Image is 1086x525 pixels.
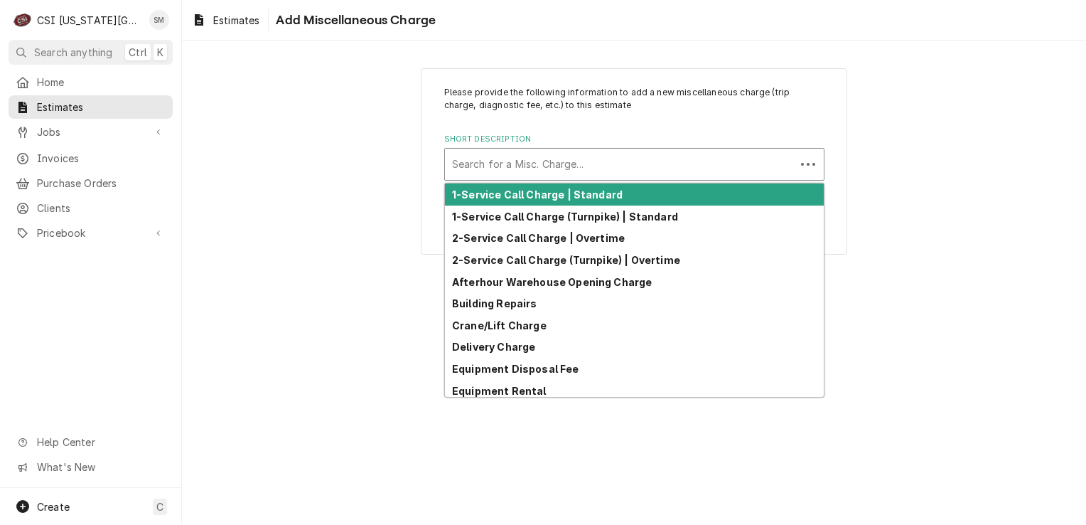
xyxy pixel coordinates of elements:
span: K [157,45,163,60]
a: Estimates [9,95,173,119]
div: C [13,10,33,30]
div: CSI [US_STATE][GEOGRAPHIC_DATA] [37,13,141,28]
div: Short Description [444,134,824,180]
strong: Crane/Lift Charge [452,319,547,332]
a: Home [9,70,173,94]
span: What's New [37,460,164,474]
span: Home [37,75,166,90]
a: Go to Pricebook [9,221,173,245]
p: Please provide the following information to add a new miscellaneous charge (trip charge, diagnost... [444,86,824,112]
span: Create [37,501,70,513]
strong: Equipment Disposal Fee [452,363,579,375]
div: CSI Kansas City's Avatar [13,10,33,30]
div: SM [149,10,169,30]
a: Invoices [9,147,173,170]
strong: Afterhour Warehouse Opening Charge [452,276,652,288]
span: Clients [37,201,166,216]
span: Invoices [37,151,166,166]
span: Purchase Orders [37,176,166,191]
a: Go to Jobs [9,120,173,144]
strong: 1-Service Call Charge | Standard [452,189,623,201]
strong: 2-Service Call Charge (Turnpike) | Overtime [452,254,680,266]
div: Sean Mckelvey's Avatar [149,10,169,30]
button: Search anythingCtrlK [9,40,173,65]
a: Go to Help Center [9,430,173,454]
span: Add Miscellaneous Charge [271,11,436,30]
a: Estimates [186,9,265,32]
a: Clients [9,196,173,220]
strong: 1-Service Call Charge (Turnpike) | Standard [452,211,678,223]
strong: Building Repairs [452,297,537,309]
a: Go to What's New [9,455,173,479]
span: Estimates [213,13,259,28]
span: Estimates [37,100,166,115]
span: C [156,499,163,514]
strong: Delivery Charge [452,341,535,353]
div: Line Item Create/Update [421,68,847,255]
span: Pricebook [37,226,144,240]
span: Jobs [37,124,144,139]
span: Search anything [34,45,112,60]
label: Short Description [444,134,824,145]
span: Ctrl [129,45,147,60]
div: Line Item Create/Update Form [444,86,824,181]
strong: 2-Service Call Charge | Overtime [452,232,625,244]
strong: Equipment Rental [452,385,547,397]
span: Help Center [37,435,164,450]
a: Purchase Orders [9,171,173,195]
